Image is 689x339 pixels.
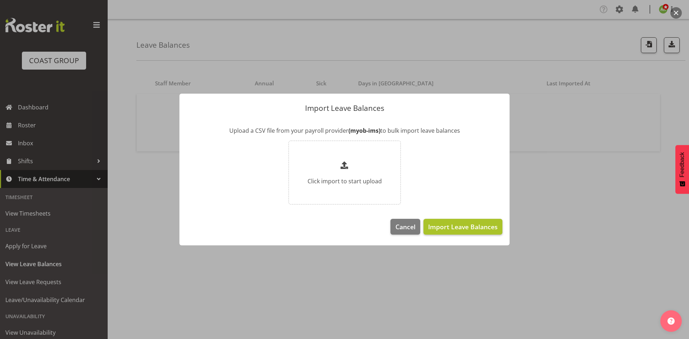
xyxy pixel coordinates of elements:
strong: (myob-ims) [348,127,380,135]
button: Feedback - Show survey [675,145,689,194]
button: Import Leave Balances [423,219,502,235]
button: Cancel [390,219,420,235]
span: Import Leave Balances [428,222,498,231]
img: help-xxl-2.png [667,317,675,325]
p: Click import to start upload [308,177,382,185]
span: Cancel [395,222,416,231]
p: Upload a CSV file from your payroll provider to bulk import leave balances [187,126,502,135]
span: Feedback [679,152,685,177]
p: Import Leave Balances [187,104,502,112]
